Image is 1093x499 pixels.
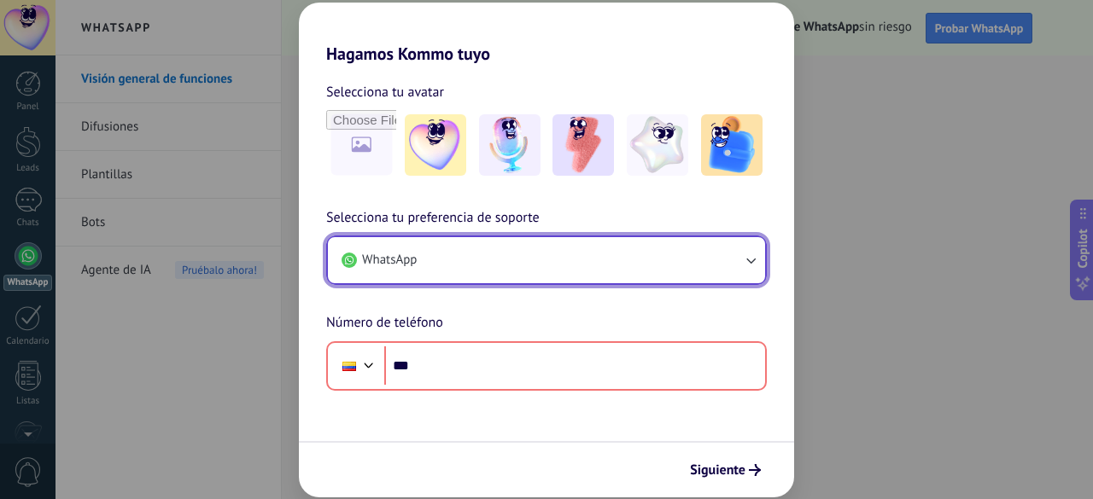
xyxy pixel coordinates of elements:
[701,114,763,176] img: -5.jpeg
[328,237,765,283] button: WhatsApp
[405,114,466,176] img: -1.jpeg
[326,81,444,103] span: Selecciona tu avatar
[362,252,417,269] span: WhatsApp
[690,464,745,476] span: Siguiente
[333,348,365,384] div: Colombia: + 57
[326,207,540,229] span: Selecciona tu preferencia de soporte
[552,114,614,176] img: -3.jpeg
[479,114,541,176] img: -2.jpeg
[682,455,769,484] button: Siguiente
[627,114,688,176] img: -4.jpeg
[299,3,794,64] h2: Hagamos Kommo tuyo
[326,312,443,334] span: Número de teléfono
